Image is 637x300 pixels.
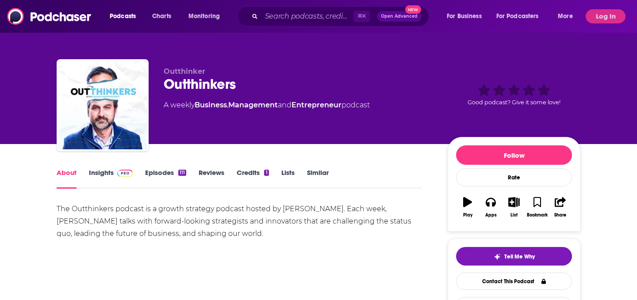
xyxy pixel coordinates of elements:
span: Monitoring [188,10,220,23]
button: Open AdvancedNew [377,11,422,22]
a: Business [195,101,227,109]
button: open menu [441,9,493,23]
span: Open Advanced [381,14,418,19]
a: About [57,168,77,189]
div: Bookmark [527,213,548,218]
img: Podchaser Pro [117,170,133,177]
span: and [278,101,292,109]
div: 1 [264,170,269,176]
span: , [227,101,228,109]
button: Bookmark [526,191,549,223]
a: Episodes111 [145,168,186,189]
div: Good podcast? Give it some love! [448,67,580,122]
div: Play [463,213,472,218]
a: Entrepreneur [292,101,342,109]
div: Search podcasts, credits, & more... [246,6,437,27]
span: ⌘ K [353,11,370,22]
button: Apps [479,191,502,223]
a: Reviews [199,168,224,189]
a: Similar [307,168,329,189]
span: For Business [447,10,482,23]
a: Contact This Podcast [456,273,572,290]
button: Share [549,191,572,223]
div: The Outthinkers podcast is a growth strategy podcast hosted by [PERSON_NAME]. Each week, [PERSON_... [57,203,422,240]
span: For Podcasters [496,10,539,23]
button: Log In [586,9,625,23]
a: Lists [281,168,295,189]
button: tell me why sparkleTell Me Why [456,247,572,266]
span: Outthinker [164,67,205,76]
button: List [503,191,526,223]
button: open menu [552,9,584,23]
a: InsightsPodchaser Pro [89,168,133,189]
div: Apps [485,213,497,218]
img: Outthinkers [58,61,147,149]
span: Good podcast? Give it some love! [468,99,560,106]
button: open menu [104,9,147,23]
div: List [510,213,518,218]
input: Search podcasts, credits, & more... [261,9,353,23]
a: Credits1 [237,168,269,189]
span: Podcasts [110,10,136,23]
button: Play [456,191,479,223]
span: New [405,5,421,14]
span: Charts [152,10,171,23]
div: Rate [456,168,572,186]
a: Charts [146,9,177,23]
div: Share [554,213,566,218]
button: open menu [182,9,231,23]
div: A weekly podcast [164,100,370,110]
div: 111 [178,170,186,176]
button: open menu [491,9,552,23]
img: Podchaser - Follow, Share and Rate Podcasts [7,8,92,25]
span: Tell Me Why [504,253,535,260]
button: Follow [456,145,572,165]
img: tell me why sparkle [494,253,501,260]
span: More [558,10,573,23]
a: Management [228,101,278,109]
